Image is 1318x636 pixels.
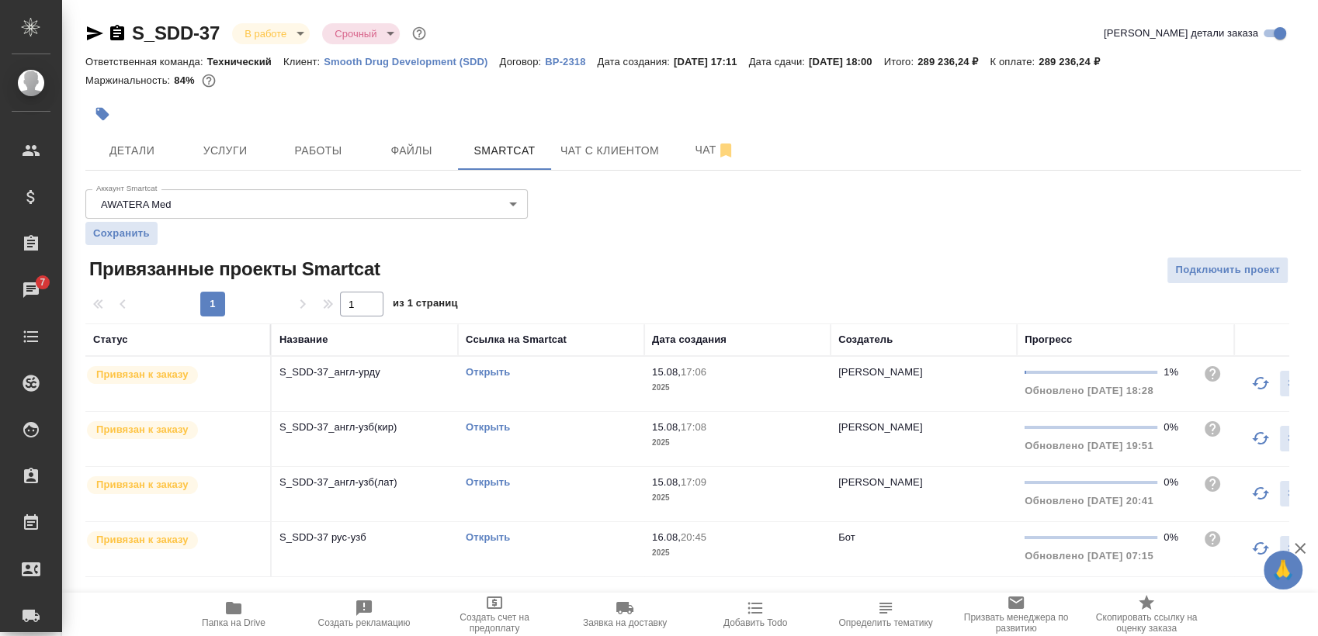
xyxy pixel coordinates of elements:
[96,477,189,493] p: Привязан к заказу
[466,476,510,488] a: Открыть
[429,593,560,636] button: Создать счет на предоплату
[1091,612,1202,634] span: Скопировать ссылку на оценку заказа
[322,23,400,44] div: В работе
[652,332,727,347] div: Дата создания
[545,54,597,67] a: ВР-2318
[598,56,674,67] p: Дата создания:
[1167,257,1289,284] button: Подключить проект
[85,56,207,67] p: Ответственная команда:
[409,23,429,43] button: Доп статусы указывают на важность/срочность заказа
[990,56,1039,67] p: К оплате:
[652,380,823,396] p: 2025
[681,421,706,433] p: 17:08
[1242,420,1279,457] button: Обновить прогресс
[467,141,542,161] span: Smartcat
[466,531,510,543] a: Открыть
[560,141,659,161] span: Чат с клиентом
[681,531,706,543] p: 20:45
[838,531,855,543] p: Бот
[500,56,546,67] p: Договор:
[85,97,120,131] button: Добавить тэг
[678,140,752,160] span: Чат
[30,275,54,290] span: 7
[188,141,262,161] span: Услуги
[820,593,951,636] button: Чтобы определение сработало, загрузи исходные файлы на странице "файлы" и привяжи проект в SmartCat
[1025,550,1153,562] span: Обновлено [DATE] 07:15
[283,56,324,67] p: Клиент:
[652,545,823,561] p: 2025
[1164,530,1191,545] div: 0%
[1025,440,1153,451] span: Обновлено [DATE] 19:51
[466,332,567,347] div: Ссылка на Smartcat
[374,141,449,161] span: Файлы
[439,612,550,634] span: Создать счет на предоплату
[279,475,450,490] p: S_SDD-37_англ-узб(лат)
[1164,420,1191,435] div: 0%
[674,56,749,67] p: [DATE] 17:11
[960,612,1072,634] span: Призвать менеджера по развитию
[232,23,310,44] div: В работе
[716,141,735,160] svg: Отписаться
[838,476,923,488] p: [PERSON_NAME]
[1025,385,1153,396] span: Обновлено [DATE] 18:28
[1164,475,1191,490] div: 0%
[1264,551,1302,589] button: 🙏
[1025,332,1072,347] div: Прогресс
[466,421,510,433] a: Открыть
[1039,56,1111,67] p: 289 236,24 ₽
[1242,365,1279,402] button: Обновить прогресс
[1104,26,1258,41] span: [PERSON_NAME] детали заказа
[324,56,499,67] p: Smooth Drug Development (SDD)
[652,421,681,433] p: 15.08,
[652,435,823,451] p: 2025
[324,54,499,67] a: Smooth Drug Development (SDD)
[96,198,176,211] button: AWATERA Med
[951,593,1081,636] button: Призвать менеджера по развитию
[4,271,58,309] a: 7
[95,141,169,161] span: Детали
[652,366,681,378] p: 15.08,
[917,56,990,67] p: 289 236,24 ₽
[281,141,356,161] span: Работы
[838,332,893,347] div: Создатель
[681,476,706,488] p: 17:09
[93,332,128,347] div: Статус
[1164,365,1191,380] div: 1%
[93,226,150,241] span: Сохранить
[174,74,198,86] p: 84%
[809,56,884,67] p: [DATE] 18:00
[85,74,174,86] p: Маржинальность:
[199,71,219,91] button: 39686.70 RUB;
[838,366,923,378] p: [PERSON_NAME]
[1270,554,1296,586] span: 🙏
[681,366,706,378] p: 17:06
[132,22,220,43] a: S_SDD-37
[279,365,450,380] p: S_SDD-37_англ-урду
[393,294,458,316] span: из 1 страниц
[330,27,381,40] button: Срочный
[279,530,450,545] p: S_SDD-37 рус-узб
[1081,593,1212,636] button: Скопировать ссылку на оценку заказа
[96,532,189,548] p: Привязан к заказу
[749,56,809,67] p: Дата сдачи:
[838,421,923,433] p: [PERSON_NAME]
[652,490,823,506] p: 2025
[1175,261,1280,279] span: Подключить проект
[279,332,328,347] div: Название
[466,366,510,378] a: Открыть
[108,24,127,43] button: Скопировать ссылку
[279,420,450,435] p: S_SDD-37_англ-узб(кир)
[652,531,681,543] p: 16.08,
[1242,530,1279,567] button: Обновить прогресс
[207,56,283,67] p: Технический
[96,422,189,437] p: Привязан к заказу
[1025,495,1153,506] span: Обновлено [DATE] 20:41
[1242,475,1279,512] button: Обновить прогресс
[85,257,380,282] span: Привязанные проекты Smartcat
[884,56,917,67] p: Итого:
[652,476,681,488] p: 15.08,
[545,56,597,67] p: ВР-2318
[85,189,528,219] div: AWATERA Med
[85,222,158,245] button: Сохранить
[85,24,104,43] button: Скопировать ссылку для ЯМессенджера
